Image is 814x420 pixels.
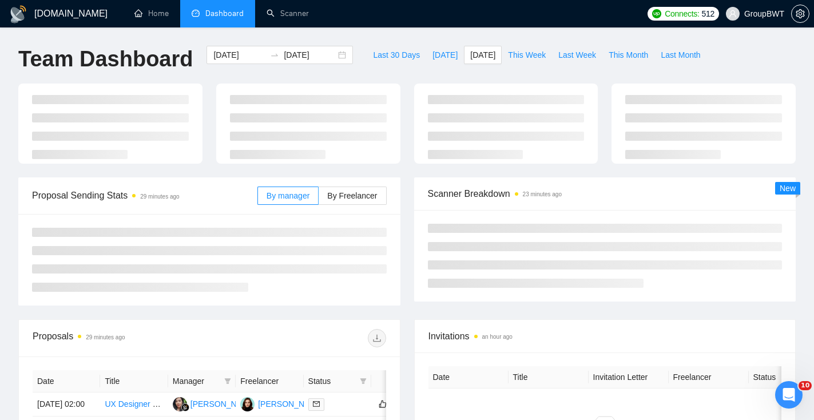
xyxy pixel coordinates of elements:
span: By Freelancer [327,191,377,200]
th: Title [509,366,589,389]
span: to [270,50,279,60]
button: [DATE] [464,46,502,64]
span: [DATE] [470,49,495,61]
span: Last 30 Days [373,49,420,61]
th: Freelancer [236,370,303,393]
span: filter [360,378,367,385]
img: SK [240,397,255,411]
span: This Week [508,49,546,61]
iframe: Intercom live chat [775,381,803,409]
th: Manager [168,370,236,393]
span: Proposal Sending Stats [32,188,257,203]
div: Proposals [33,329,209,347]
input: Start date [213,49,265,61]
button: [DATE] [426,46,464,64]
a: homeHome [134,9,169,18]
span: filter [224,378,231,385]
span: [DATE] [432,49,458,61]
time: an hour ago [482,334,513,340]
img: logo [9,5,27,23]
button: Last 30 Days [367,46,426,64]
span: 512 [702,7,714,20]
a: UX Designer Needed for Healthcare Staffing MVP [105,399,281,409]
span: Dashboard [205,9,244,18]
img: upwork-logo.png [652,9,661,18]
time: 29 minutes ago [86,334,125,340]
span: This Month [609,49,648,61]
span: setting [792,9,809,18]
input: End date [284,49,336,61]
div: [PERSON_NAME] [190,398,256,410]
span: 10 [799,381,812,390]
span: filter [358,373,369,390]
th: Date [33,370,100,393]
span: Connects: [665,7,699,20]
button: like [376,397,390,411]
th: Invitation Letter [589,366,669,389]
span: Last Week [558,49,596,61]
span: Manager [173,375,220,387]
span: By manager [267,191,309,200]
td: UX Designer Needed for Healthcare Staffing MVP [100,393,168,417]
a: SN[PERSON_NAME] [173,399,256,408]
button: Last Week [552,46,602,64]
div: [PERSON_NAME] [258,398,324,410]
time: 29 minutes ago [140,193,179,200]
button: This Week [502,46,552,64]
img: SN [173,397,187,411]
span: Status [308,375,355,387]
time: 23 minutes ago [523,191,562,197]
td: [DATE] 02:00 [33,393,100,417]
th: Freelancer [669,366,749,389]
span: New [780,184,796,193]
button: Last Month [654,46,706,64]
span: mail [313,401,320,407]
h1: Team Dashboard [18,46,193,73]
span: Last Month [661,49,700,61]
a: SK[PERSON_NAME] [240,399,324,408]
a: searchScanner [267,9,309,18]
span: Invitations [428,329,782,343]
th: Title [100,370,168,393]
span: like [379,399,387,409]
span: Scanner Breakdown [428,187,783,201]
span: user [729,10,737,18]
button: This Month [602,46,654,64]
th: Date [428,366,509,389]
span: dashboard [192,9,200,17]
span: swap-right [270,50,279,60]
span: filter [222,373,233,390]
button: setting [791,5,809,23]
img: gigradar-bm.png [181,403,189,411]
a: setting [791,9,809,18]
